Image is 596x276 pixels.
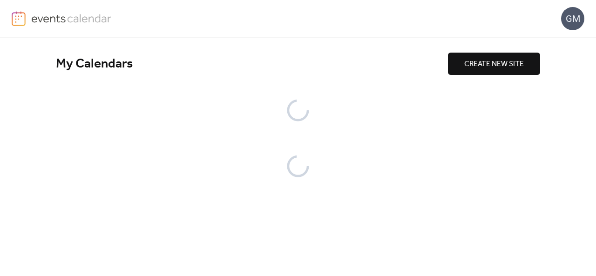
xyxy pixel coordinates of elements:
span: CREATE NEW SITE [464,59,524,70]
img: logo [12,11,26,26]
div: GM [561,7,584,30]
button: CREATE NEW SITE [448,53,540,75]
img: logo-type [31,11,112,25]
div: My Calendars [56,56,448,72]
